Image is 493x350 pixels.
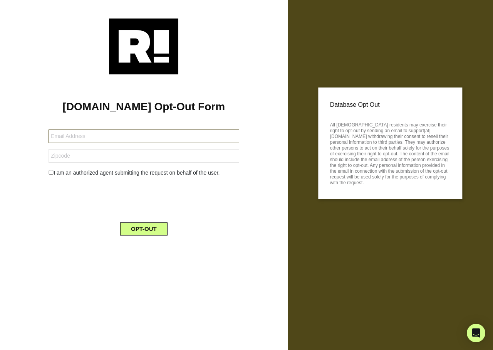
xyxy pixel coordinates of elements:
input: Email Address [49,130,239,143]
button: OPT-OUT [120,222,168,236]
p: All [DEMOGRAPHIC_DATA] residents may exercise their right to opt-out by sending an email to suppo... [330,120,451,186]
div: Open Intercom Messenger [467,324,485,342]
iframe: reCAPTCHA [85,183,202,213]
img: Retention.com [109,19,178,74]
input: Zipcode [49,149,239,163]
div: I am an authorized agent submitting the request on behalf of the user. [43,169,245,177]
p: Database Opt Out [330,99,451,111]
h1: [DOMAIN_NAME] Opt-Out Form [12,100,276,113]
